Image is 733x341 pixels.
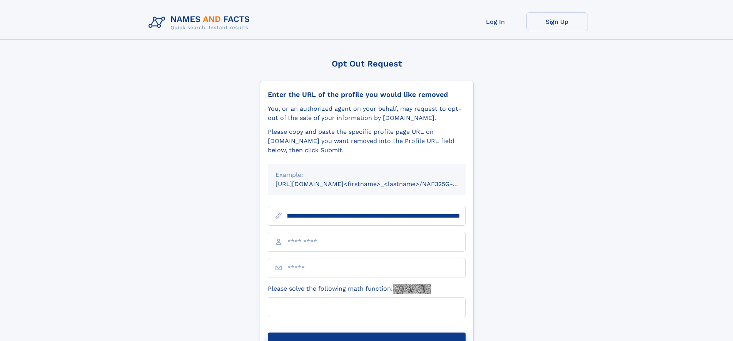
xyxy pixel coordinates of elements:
[276,170,458,180] div: Example:
[526,12,588,31] a: Sign Up
[465,12,526,31] a: Log In
[276,180,480,188] small: [URL][DOMAIN_NAME]<firstname>_<lastname>/NAF325G-xxxxxxxx
[268,90,466,99] div: Enter the URL of the profile you would like removed
[260,59,474,68] div: Opt Out Request
[145,12,256,33] img: Logo Names and Facts
[268,104,466,123] div: You, or an authorized agent on your behalf, may request to opt-out of the sale of your informatio...
[268,284,431,294] label: Please solve the following math function:
[268,127,466,155] div: Please copy and paste the specific profile page URL on [DOMAIN_NAME] you want removed into the Pr...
